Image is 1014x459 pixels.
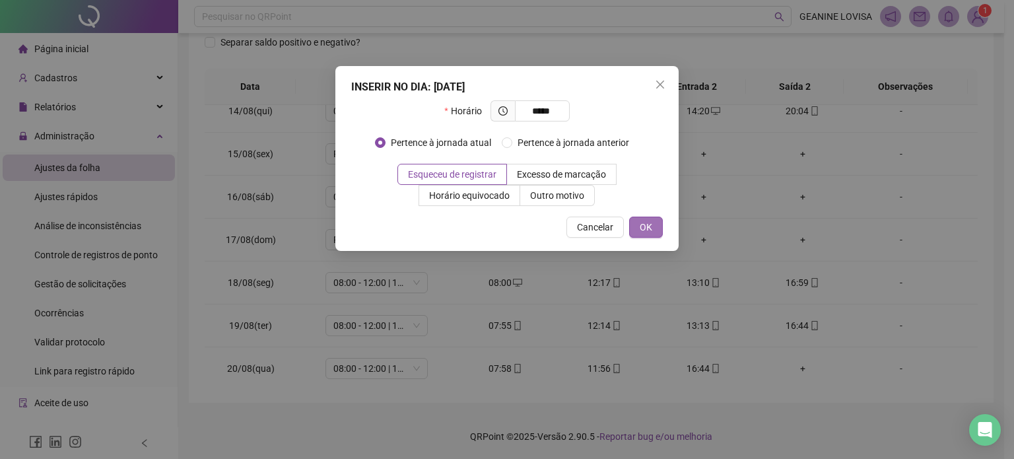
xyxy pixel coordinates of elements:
[512,135,634,150] span: Pertence à jornada anterior
[498,106,508,116] span: clock-circle
[629,217,663,238] button: OK
[351,79,663,95] div: INSERIR NO DIA : [DATE]
[444,100,490,122] label: Horário
[577,220,613,234] span: Cancelar
[655,79,665,90] span: close
[969,414,1001,446] div: Open Intercom Messenger
[566,217,624,238] button: Cancelar
[408,169,496,180] span: Esqueceu de registrar
[530,190,584,201] span: Outro motivo
[386,135,496,150] span: Pertence à jornada atual
[640,220,652,234] span: OK
[517,169,606,180] span: Excesso de marcação
[429,190,510,201] span: Horário equivocado
[650,74,671,95] button: Close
